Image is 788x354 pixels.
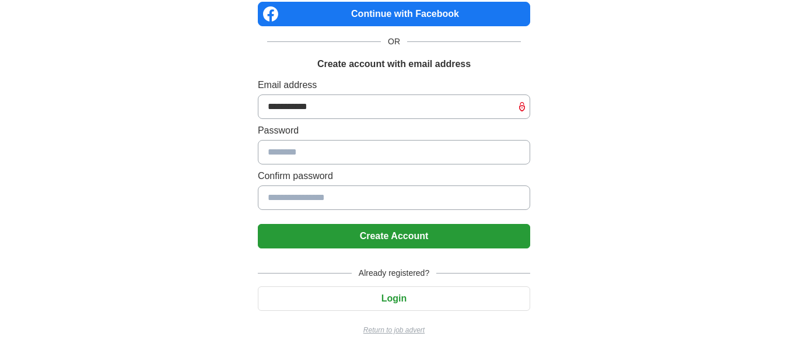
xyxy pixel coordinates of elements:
[258,325,530,335] a: Return to job advert
[381,36,407,48] span: OR
[317,57,471,71] h1: Create account with email address
[352,267,436,279] span: Already registered?
[258,2,530,26] a: Continue with Facebook
[258,78,530,92] label: Email address
[258,124,530,138] label: Password
[258,286,530,311] button: Login
[258,293,530,303] a: Login
[258,169,530,183] label: Confirm password
[258,224,530,248] button: Create Account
